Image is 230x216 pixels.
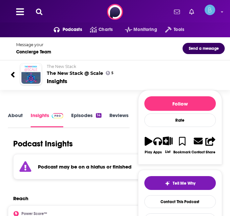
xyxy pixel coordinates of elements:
span: Tell Me Why [173,181,195,186]
h2: The New Stack @ Scale [47,64,219,76]
img: The New Stack @ Scale [21,65,41,84]
a: Episodes14 [71,112,101,127]
div: Play [145,150,152,154]
span: Charts [99,25,113,34]
div: Concierge Team [16,49,51,55]
img: tell me why sparkle [165,181,170,186]
div: Message your [16,42,51,47]
h2: Power Score™ [21,211,47,216]
div: Insights [47,77,67,85]
span: 5 [111,72,113,75]
strong: Podcast may be on a hiatus or finished [38,164,131,170]
button: Send a message [183,43,225,54]
button: Apps [153,132,162,158]
button: open menu [117,24,157,35]
button: Share [205,132,216,158]
a: Reviews [109,112,129,127]
a: Logged in as BLASTmedia [205,5,219,19]
a: Contact [191,132,205,158]
button: open menu [46,24,82,35]
div: Apps [153,150,162,154]
button: tell me why sparkleTell Me Why [144,176,216,190]
span: The New Stack [47,64,76,69]
button: Follow [144,96,216,111]
button: Bookmark [173,132,191,158]
button: List [162,132,173,158]
img: Podchaser Pro [52,113,63,118]
a: About [8,112,23,127]
div: 14 [96,113,101,118]
h1: Podcast Insights [13,139,73,149]
span: Logged in as BLASTmedia [205,5,215,15]
div: Rate [144,113,216,127]
h2: Reach [13,195,28,201]
div: Contact [191,150,205,154]
a: InsightsPodchaser Pro [31,112,63,127]
div: Share [206,150,216,154]
div: Bookmark [173,150,191,154]
img: User Profile [205,5,215,15]
div: List [165,150,170,154]
span: Tools [174,25,184,34]
span: Monitoring [133,25,157,34]
a: Show notifications dropdown [187,6,197,17]
a: Charts [82,24,113,35]
button: Play [144,132,153,158]
a: Show notifications dropdown [171,6,183,17]
img: Podchaser - Follow, Share and Rate Podcasts [107,4,123,20]
span: Podcasts [63,25,82,34]
a: Contact This Podcast [144,195,216,208]
section: Click to expand status details [8,154,203,179]
button: open menu [157,24,184,35]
